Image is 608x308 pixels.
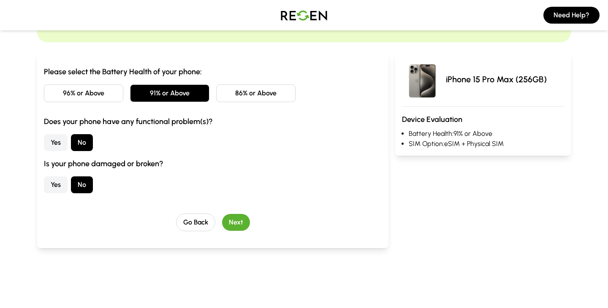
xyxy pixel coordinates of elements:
[222,214,250,231] button: Next
[130,84,209,102] button: 91% or Above
[216,84,296,102] button: 86% or Above
[71,134,93,151] button: No
[446,73,547,85] p: iPhone 15 Pro Max (256GB)
[71,176,93,193] button: No
[44,158,382,170] h3: Is your phone damaged or broken?
[274,3,334,27] img: Logo
[402,113,564,125] h3: Device Evaluation
[409,139,564,149] li: SIM Option: eSIM + Physical SIM
[44,84,123,102] button: 96% or Above
[44,134,68,151] button: Yes
[44,116,382,127] h3: Does your phone have any functional problem(s)?
[44,176,68,193] button: Yes
[543,7,600,24] button: Need Help?
[402,59,442,100] img: iPhone 15 Pro Max
[44,66,382,78] h3: Please select the Battery Health of your phone:
[176,213,215,231] button: Go Back
[409,129,564,139] li: Battery Health: 91% or Above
